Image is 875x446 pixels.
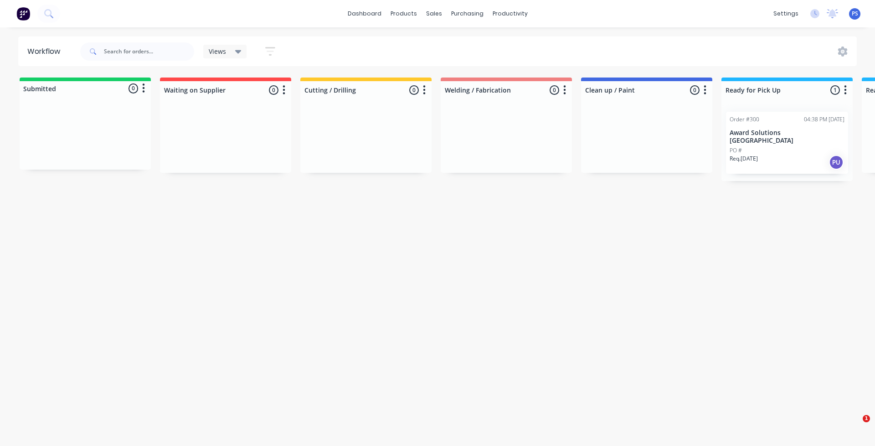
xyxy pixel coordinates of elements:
a: dashboard [343,7,386,21]
div: PU [829,155,844,170]
iframe: Intercom live chat [844,415,866,437]
div: Order #300 [730,115,759,124]
div: sales [422,7,447,21]
div: purchasing [447,7,488,21]
span: 1 [863,415,870,422]
p: Award Solutions [GEOGRAPHIC_DATA] [730,129,844,145]
div: Order #30004:38 PM [DATE]Award Solutions [GEOGRAPHIC_DATA]PO #Req.[DATE]PU [726,112,848,174]
img: Factory [16,7,30,21]
p: Req. [DATE] [730,155,758,163]
input: Search for orders... [104,42,194,61]
span: PS [852,10,858,18]
div: settings [769,7,803,21]
div: products [386,7,422,21]
div: Workflow [27,46,65,57]
span: Views [209,47,226,56]
div: 04:38 PM [DATE] [804,115,844,124]
div: productivity [488,7,532,21]
p: PO # [730,146,742,155]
